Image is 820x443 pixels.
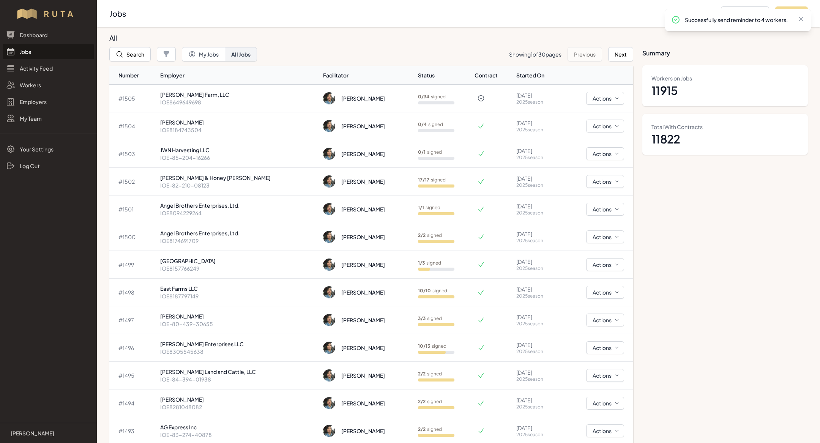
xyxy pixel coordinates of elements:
p: [PERSON_NAME] Land and Cattle, LLC [160,368,317,375]
b: 1 / 3 [418,260,425,266]
img: Workflow [16,8,81,20]
div: [PERSON_NAME] [341,399,385,407]
h2: Jobs [109,8,715,19]
b: 2 / 2 [418,426,426,432]
dd: 11822 [651,132,799,146]
p: [PERSON_NAME] [11,429,54,437]
p: 2025 season [516,321,558,327]
p: [PERSON_NAME] [160,118,317,126]
td: # 1497 [109,306,157,334]
p: [PERSON_NAME] Farm, LLC [160,91,317,98]
b: 2 / 2 [418,232,426,238]
td: # 1498 [109,279,157,306]
p: 2025 season [516,210,558,216]
button: Actions [586,341,624,354]
p: [DATE] [516,396,558,404]
button: Actions [586,203,624,216]
button: Actions [586,369,624,382]
button: Add Employer [721,6,769,21]
td: # 1505 [109,85,157,112]
p: signed [418,288,447,294]
th: Facilitator [320,66,415,85]
a: Your Settings [3,142,94,157]
p: 2025 season [516,348,558,355]
b: 10 / 10 [418,288,431,293]
button: Search [109,47,151,61]
button: Actions [586,258,624,271]
span: 30 pages [538,51,561,58]
div: [PERSON_NAME] [341,316,385,324]
p: signed [418,121,443,128]
div: [PERSON_NAME] [341,178,385,185]
p: signed [418,232,442,238]
p: 2025 season [516,154,558,161]
p: [DATE] [516,230,558,238]
p: 2025 season [516,265,558,271]
p: 2025 season [516,238,558,244]
p: signed [418,315,442,322]
button: My Jobs [182,47,225,61]
dd: 11915 [651,84,799,97]
b: 0 / 34 [418,94,429,99]
p: [DATE] [516,202,558,210]
b: 2 / 2 [418,399,426,404]
p: Showing of [509,50,561,58]
p: IOE8184743504 [160,126,317,134]
a: Activity Feed [3,61,94,76]
p: [DATE] [516,313,558,321]
button: Next [608,47,633,61]
p: 2025 season [516,376,558,382]
p: IOE-80-439-30655 [160,320,317,328]
p: 2025 season [516,293,558,299]
b: 0 / 1 [418,149,426,155]
td: # 1494 [109,389,157,417]
p: signed [418,94,446,100]
button: All Jobs [225,47,257,61]
a: Dashboard [3,27,94,43]
p: 2025 season [516,404,558,410]
button: Add Job [775,6,808,21]
p: signed [418,371,442,377]
a: [PERSON_NAME] [6,429,91,437]
a: Jobs [3,44,94,59]
p: signed [418,426,442,432]
p: 2025 season [516,432,558,438]
dt: Workers on Jobs [651,74,799,82]
th: Contract [474,66,513,85]
td: # 1500 [109,223,157,251]
p: signed [418,260,441,266]
p: IOE-85-204-16266 [160,154,317,161]
td: # 1501 [109,195,157,223]
span: 1 [531,51,533,58]
div: [PERSON_NAME] [341,261,385,268]
p: [PERSON_NAME] & Honey [PERSON_NAME] [160,174,317,181]
p: IOE-83-274-40878 [160,431,317,438]
div: [PERSON_NAME] [341,372,385,379]
p: IOE8174691709 [160,237,317,244]
p: signed [418,399,442,405]
th: Number [109,66,157,85]
button: Actions [586,92,624,105]
p: [DATE] [516,147,558,154]
h3: Summary [642,33,808,58]
p: 2025 season [516,182,558,188]
a: My Team [3,111,94,126]
p: IOE8649649698 [160,98,317,106]
p: Successfully send reminder to 4 workers. [685,16,791,24]
button: Actions [586,314,624,326]
b: 17 / 17 [418,177,429,183]
a: Workers [3,77,94,93]
button: Actions [586,424,624,437]
td: # 1496 [109,334,157,362]
dt: Total With Contracts [651,123,799,131]
td: # 1499 [109,251,157,279]
div: [PERSON_NAME] [341,233,385,241]
p: IOE8305545638 [160,348,317,355]
div: [PERSON_NAME] [341,427,385,435]
p: [DATE] [516,369,558,376]
div: [PERSON_NAME] [341,150,385,158]
p: [PERSON_NAME] [160,396,317,403]
b: 0 / 4 [418,121,427,127]
p: signed [418,149,442,155]
button: Actions [586,397,624,410]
